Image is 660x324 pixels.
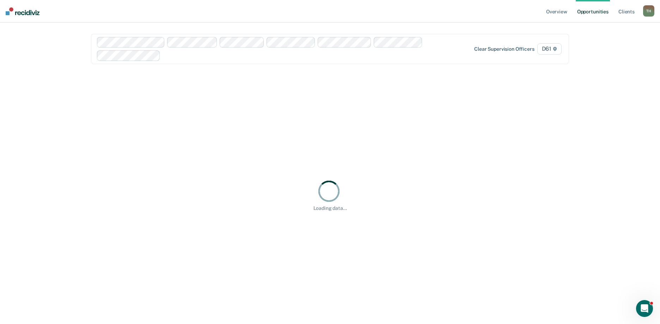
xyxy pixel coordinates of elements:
div: Clear supervision officers [474,46,534,52]
div: Loading data... [313,205,347,211]
iframe: Intercom live chat [636,300,653,317]
img: Recidiviz [6,7,39,15]
span: D61 [537,43,562,55]
button: TH [643,5,654,17]
div: T H [643,5,654,17]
